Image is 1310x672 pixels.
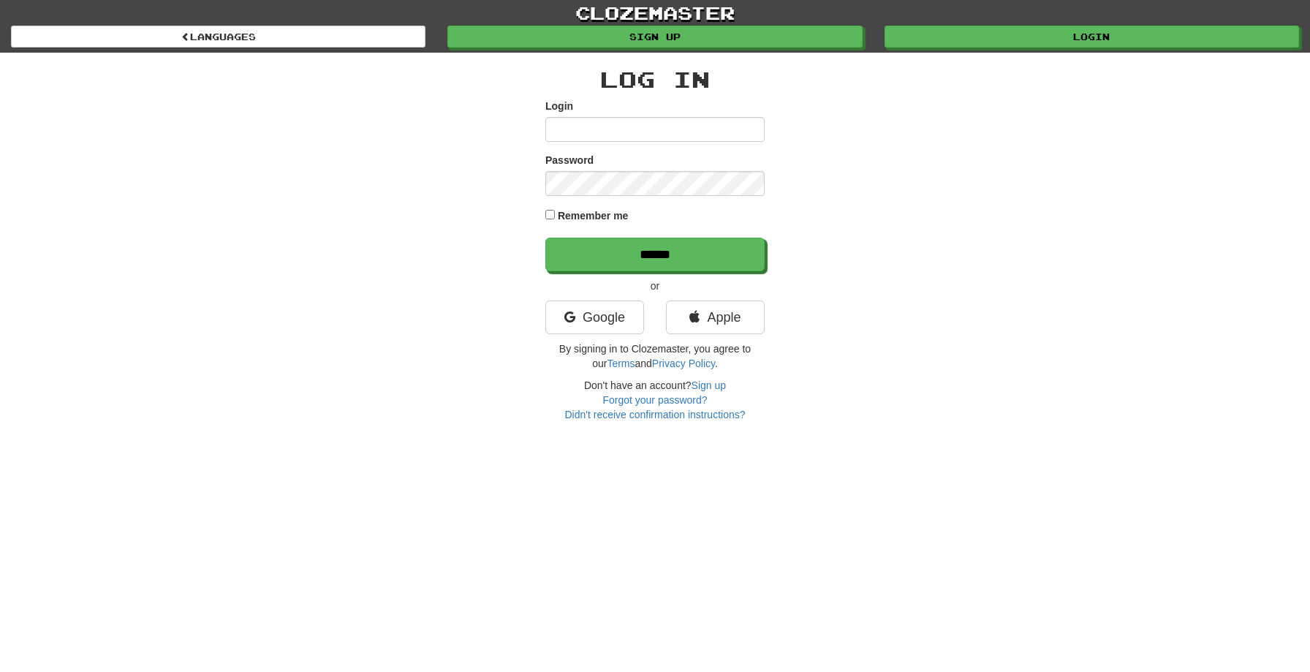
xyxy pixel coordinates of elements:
a: Forgot your password? [602,394,707,406]
a: Apple [666,301,765,334]
a: Google [545,301,644,334]
a: Sign up [447,26,862,48]
div: Don't have an account? [545,378,765,422]
a: Sign up [692,380,726,391]
p: or [545,279,765,293]
label: Login [545,99,573,113]
a: Languages [11,26,425,48]
h2: Log In [545,67,765,91]
label: Remember me [558,208,629,223]
a: Didn't receive confirmation instructions? [564,409,745,420]
p: By signing in to Clozemaster, you agree to our and . [545,341,765,371]
a: Terms [607,358,635,369]
a: Login [885,26,1299,48]
a: Privacy Policy [652,358,715,369]
label: Password [545,153,594,167]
